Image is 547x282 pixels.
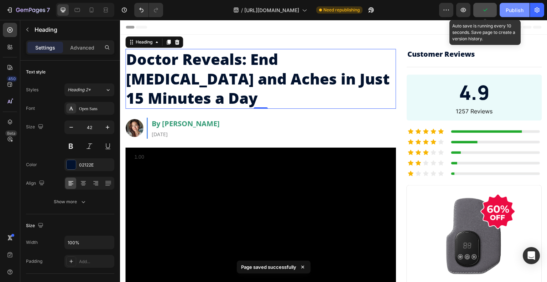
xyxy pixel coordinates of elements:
[26,258,42,265] div: Padding
[65,236,114,249] input: Auto
[79,258,113,265] div: Add...
[120,20,547,282] iframe: Design area
[26,239,38,246] div: Width
[287,59,422,86] h2: 4.9
[287,29,422,40] h2: Customer Reviews
[5,128,276,280] video: Video
[26,69,46,75] div: Text style
[26,221,45,231] div: Size
[26,122,45,132] div: Size
[7,76,17,82] div: 450
[296,262,413,273] h2: 60% OFF while supplies last!
[241,263,296,271] p: Page saved successfully
[68,87,91,93] span: Heading 2*
[5,130,17,136] div: Beta
[26,161,37,168] div: Color
[54,198,87,205] div: Show more
[64,83,114,96] button: Heading 2*
[26,87,38,93] div: Styles
[47,6,50,14] p: 7
[3,3,53,17] button: 7
[35,25,111,34] p: Heading
[26,105,35,112] div: Font
[287,87,421,96] p: 1257 Reviews
[26,195,114,208] button: Show more
[313,174,396,257] img: 6825cd0b1c85c9ab9e2f6720_60_off.png
[287,108,422,158] img: Screenshot_-_2025-09-23T133313.419_1.png
[70,44,94,51] p: Advanced
[79,162,113,168] div: 02122E
[134,3,163,17] div: Undo/Redo
[323,7,360,13] span: Need republishing
[500,3,530,17] button: Publish
[244,6,299,14] span: [URL][DOMAIN_NAME]
[35,44,55,51] p: Settings
[79,106,113,112] div: Open Sans
[506,6,523,14] div: Publish
[523,247,540,264] div: Open Intercom Messenger
[26,179,46,188] div: Align
[241,6,243,14] span: /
